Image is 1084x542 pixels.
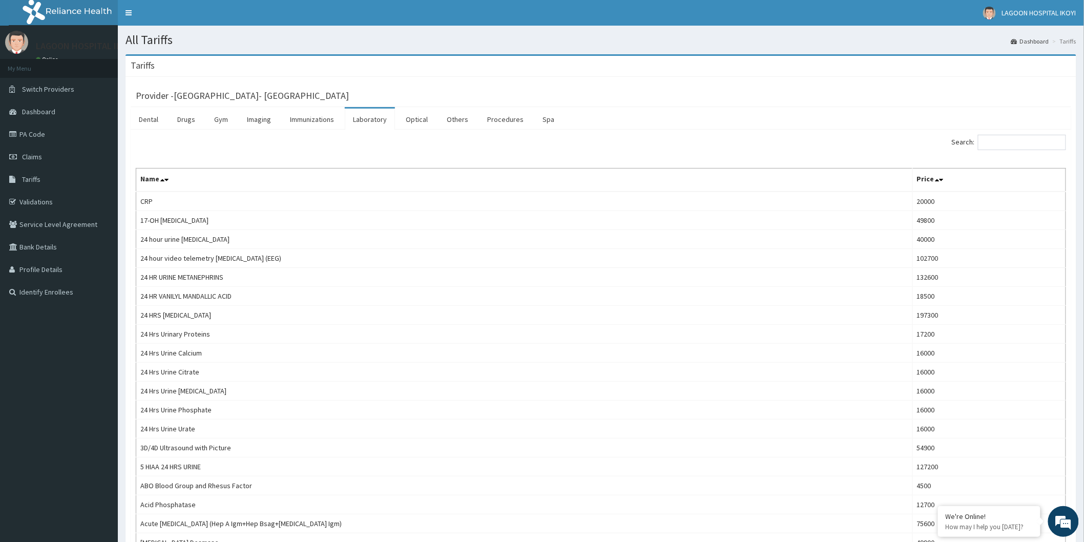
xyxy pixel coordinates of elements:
[439,109,476,130] a: Others
[22,175,40,184] span: Tariffs
[136,495,913,514] td: Acid Phosphatase
[912,514,1066,533] td: 75600
[136,249,913,268] td: 24 hour video telemetry [MEDICAL_DATA] (EEG)
[912,476,1066,495] td: 4500
[5,31,28,54] img: User Image
[912,439,1066,457] td: 54900
[136,344,913,363] td: 24 Hrs Urine Calcium
[136,192,913,211] td: CRP
[136,306,913,325] td: 24 HRS [MEDICAL_DATA]
[912,192,1066,211] td: 20000
[136,211,913,230] td: 17-OH [MEDICAL_DATA]
[978,135,1066,150] input: Search:
[1011,37,1049,46] a: Dashboard
[282,109,342,130] a: Immunizations
[912,382,1066,401] td: 16000
[912,344,1066,363] td: 16000
[912,287,1066,306] td: 18500
[912,306,1066,325] td: 197300
[912,325,1066,344] td: 17200
[912,363,1066,382] td: 16000
[131,61,155,70] h3: Tariffs
[1002,8,1076,17] span: LAGOON HOSPITAL IKOYI
[136,169,913,192] th: Name
[912,169,1066,192] th: Price
[345,109,395,130] a: Laboratory
[136,439,913,457] td: 3D/4D Ultrasound with Picture
[534,109,562,130] a: Spa
[983,7,996,19] img: User Image
[36,56,60,63] a: Online
[912,249,1066,268] td: 102700
[1050,37,1076,46] li: Tariffs
[126,33,1076,47] h1: All Tariffs
[239,109,279,130] a: Imaging
[398,109,436,130] a: Optical
[5,280,195,316] textarea: Type your message and hit 'Enter'
[169,109,203,130] a: Drugs
[136,268,913,287] td: 24 HR URINE METANEPHRINS
[912,211,1066,230] td: 49800
[53,57,172,71] div: Chat with us now
[136,401,913,420] td: 24 Hrs Urine Phosphate
[912,401,1066,420] td: 16000
[912,230,1066,249] td: 40000
[168,5,193,30] div: Minimize live chat window
[912,420,1066,439] td: 16000
[22,152,42,161] span: Claims
[19,51,41,77] img: d_794563401_company_1708531726252_794563401
[131,109,166,130] a: Dental
[136,420,913,439] td: 24 Hrs Urine Urate
[479,109,532,130] a: Procedures
[946,523,1033,531] p: How may I help you today?
[22,85,74,94] span: Switch Providers
[136,91,349,100] h3: Provider - [GEOGRAPHIC_DATA]- [GEOGRAPHIC_DATA]
[22,107,55,116] span: Dashboard
[59,129,141,233] span: We're online!
[136,363,913,382] td: 24 Hrs Urine Citrate
[136,514,913,533] td: Acute [MEDICAL_DATA] (Hep A Igm+Hep Bsag+[MEDICAL_DATA] Igm)
[136,457,913,476] td: 5 HIAA 24 HRS URINE
[136,476,913,495] td: ABO Blood Group and Rhesus Factor
[136,287,913,306] td: 24 HR VANILYL MANDALLIC ACID
[912,495,1066,514] td: 12700
[912,457,1066,476] td: 127200
[206,109,236,130] a: Gym
[946,512,1033,521] div: We're Online!
[36,41,135,51] p: LAGOON HOSPITAL IKOYI
[136,325,913,344] td: 24 Hrs Urinary Proteins
[136,382,913,401] td: 24 Hrs Urine [MEDICAL_DATA]
[912,268,1066,287] td: 132600
[136,230,913,249] td: 24 hour urine [MEDICAL_DATA]
[952,135,1066,150] label: Search:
